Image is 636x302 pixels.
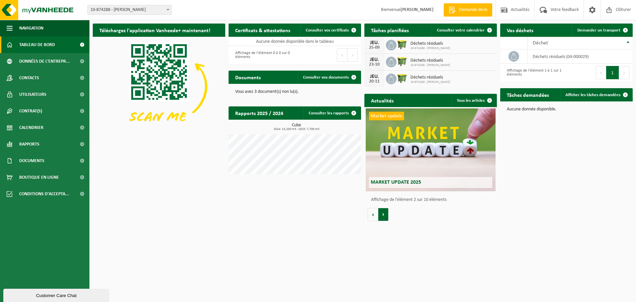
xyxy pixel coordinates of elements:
[19,36,55,53] span: Tableau de bord
[397,73,408,84] img: WB-1100-HPE-GN-50
[444,3,492,17] a: Demande devis
[410,58,450,63] span: Déchets résiduels
[368,79,381,84] div: 20-11
[432,24,496,37] a: Consulter votre calendrier
[368,208,378,221] button: Vorige
[19,86,46,103] span: Utilisateurs
[619,66,629,79] button: Next
[368,45,381,50] div: 25-09
[371,180,421,185] span: Market update 2025
[347,48,358,62] button: Next
[19,136,39,152] span: Rapports
[229,106,290,119] h2: Rapports 2025 / 2024
[303,106,360,120] a: Consulter les rapports
[232,123,361,131] h3: Cube
[560,88,632,101] a: Afficher les tâches demandées
[369,112,404,120] span: Market update
[368,74,381,79] div: JEU.
[19,169,59,186] span: Boutique en ligne
[410,46,450,50] span: 10-874288 - [PERSON_NAME]
[410,80,450,84] span: 10-874288 - [PERSON_NAME]
[410,41,450,46] span: Déchets résiduels
[232,48,291,62] div: Affichage de l'élément 0 à 0 sur 0 éléments
[572,24,632,37] a: Demander un transport
[19,186,69,202] span: Conditions d'accepta...
[503,65,563,80] div: Affichage de l'élément 1 à 1 sur 1 éléments
[300,24,360,37] a: Consulter vos certificats
[298,71,360,84] a: Consulter vos documents
[88,5,171,15] span: 10-874288 - COLETTA, BENOÎT - GHLIN
[364,24,415,36] h2: Tâches planifiées
[371,198,494,202] p: Affichage de l'élément 2 sur 10 éléments
[229,24,297,36] h2: Certificats & attestations
[596,66,606,79] button: Previous
[306,28,349,32] span: Consulter vos certificats
[19,119,43,136] span: Calendrier
[378,208,389,221] button: Volgende
[87,5,172,15] span: 10-874288 - COLETTA, BENOÎT - GHLIN
[533,40,548,46] span: Déchet
[451,94,496,107] a: Tous les articles
[528,49,633,64] td: déchets résiduels (04-000029)
[397,39,408,50] img: WB-1100-HPE-GN-50
[368,62,381,67] div: 23-10
[507,107,626,112] p: Aucune donnée disponible.
[229,37,361,46] td: Aucune donnée disponible dans le tableau
[364,94,400,107] h2: Actualités
[19,53,70,70] span: Données de l'entrepr...
[366,108,496,191] a: Market update Market update 2025
[410,63,450,67] span: 10-874288 - [PERSON_NAME]
[303,75,349,80] span: Consulter vos documents
[19,20,43,36] span: Navigation
[337,48,347,62] button: Previous
[19,152,44,169] span: Documents
[19,103,42,119] span: Contrat(s)
[368,57,381,62] div: JEU.
[93,37,225,136] img: Download de VHEPlus App
[410,75,450,80] span: Déchets résiduels
[229,71,267,84] h2: Documents
[397,56,408,67] img: WB-1100-HPE-GN-50
[606,66,619,79] button: 1
[457,7,489,13] span: Demande devis
[3,287,111,302] iframe: chat widget
[368,40,381,45] div: JEU.
[235,90,354,94] p: Vous avez 3 document(s) non lu(s).
[500,24,540,36] h2: Vos déchets
[577,28,620,32] span: Demander un transport
[500,88,556,101] h2: Tâches demandées
[232,128,361,131] span: 2024: 13,200 m3 - 2025: 7,700 m3
[19,70,39,86] span: Contacts
[93,24,217,36] h2: Téléchargez l'application Vanheede+ maintenant!
[565,93,620,97] span: Afficher les tâches demandées
[437,28,485,32] span: Consulter votre calendrier
[400,7,434,12] strong: [PERSON_NAME]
